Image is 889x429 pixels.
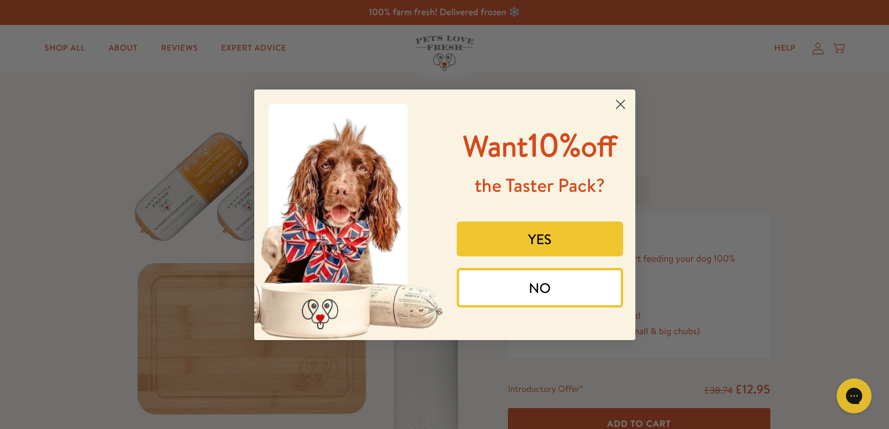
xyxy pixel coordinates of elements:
[610,94,631,115] button: Close dialog
[457,221,623,256] button: YES
[475,173,605,198] span: the Taster Pack?
[463,126,528,166] span: Want
[457,268,623,308] button: NO
[581,126,617,166] span: off
[831,374,877,417] iframe: Gorgias live chat messenger
[463,122,617,167] span: 10%
[254,90,445,340] img: 8afefe80-1ef6-417a-b86b-9520c2248d41.jpeg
